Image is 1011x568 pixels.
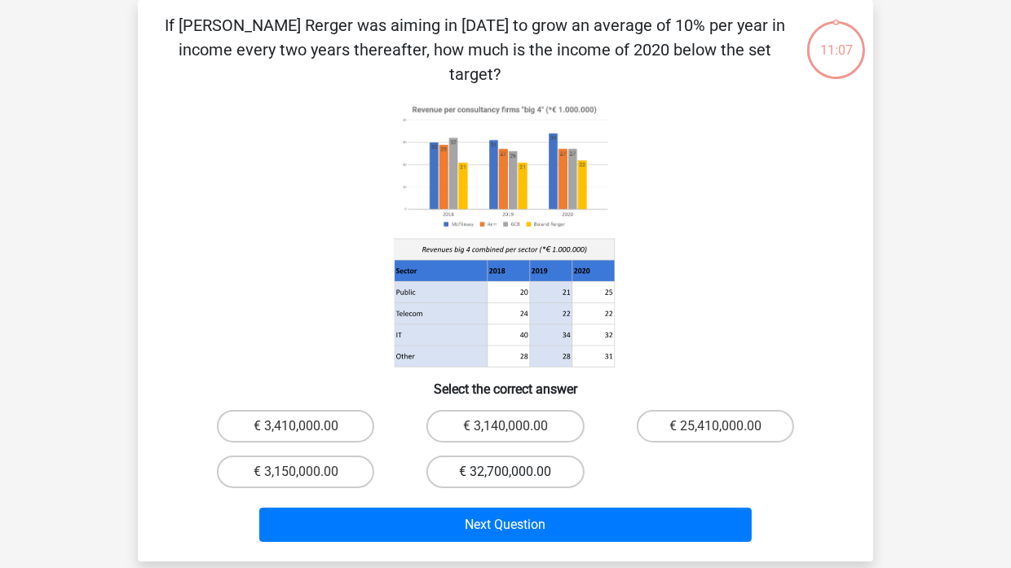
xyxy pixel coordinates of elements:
[217,456,374,488] label: € 3,150,000.00
[217,410,374,443] label: € 3,410,000.00
[164,13,786,86] p: If [PERSON_NAME] Rerger was aiming in [DATE] to grow an average of 10% per year in income every t...
[164,368,847,397] h6: Select the correct answer
[637,410,794,443] label: € 25,410,000.00
[806,20,867,60] div: 11:07
[259,508,753,542] button: Next Question
[426,456,584,488] label: € 32,700,000.00
[426,410,584,443] label: € 3,140,000.00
